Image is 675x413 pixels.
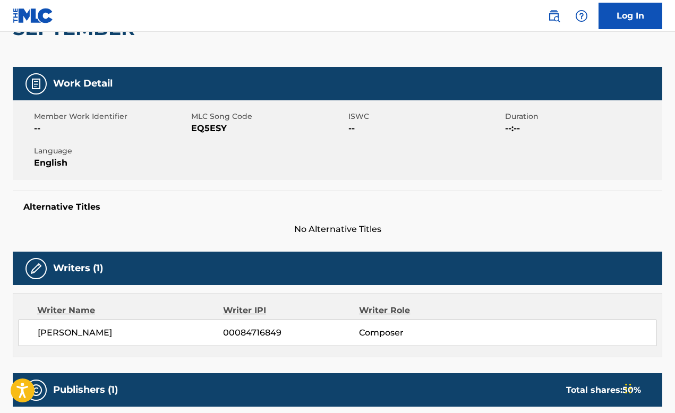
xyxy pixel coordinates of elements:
div: Writer Name [37,304,223,317]
div: Total shares: [566,384,641,397]
h5: Alternative Titles [23,202,652,212]
span: -- [34,122,189,135]
iframe: Chat Widget [622,362,675,413]
span: [PERSON_NAME] [38,326,223,339]
span: Member Work Identifier [34,111,189,122]
span: Duration [505,111,660,122]
img: Writers [30,262,42,275]
span: -- [348,122,503,135]
img: MLC Logo [13,8,54,23]
span: --:-- [505,122,660,135]
div: Writer IPI [223,304,360,317]
div: Help [571,5,592,27]
img: Work Detail [30,78,42,90]
div: Writer Role [359,304,483,317]
span: ISWC [348,111,503,122]
span: No Alternative Titles [13,223,662,236]
span: Composer [359,326,483,339]
span: MLC Song Code [191,111,346,122]
a: Log In [599,3,662,29]
img: help [575,10,588,22]
a: Public Search [543,5,565,27]
img: Publishers [30,384,42,397]
span: Language [34,145,189,157]
span: 00084716849 [223,326,359,339]
h5: Writers (1) [53,262,103,274]
div: Drag [625,373,631,405]
span: English [34,157,189,169]
h5: Work Detail [53,78,113,90]
span: EQ5ESY [191,122,346,135]
img: search [548,10,560,22]
h5: Publishers (1) [53,384,118,396]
